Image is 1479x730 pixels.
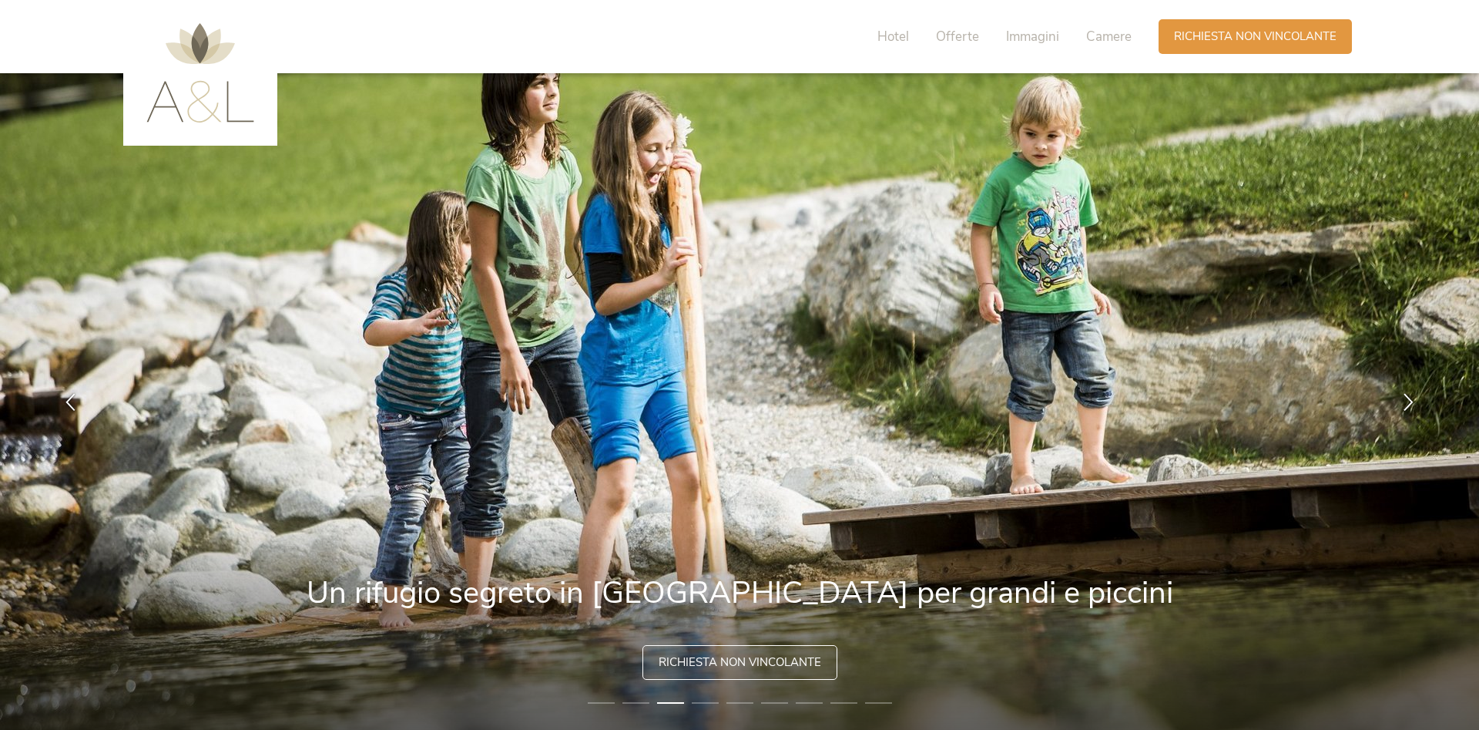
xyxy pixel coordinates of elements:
[1174,29,1336,45] span: Richiesta non vincolante
[877,28,909,45] span: Hotel
[936,28,979,45] span: Offerte
[1006,28,1059,45] span: Immagini
[1086,28,1132,45] span: Camere
[146,23,254,123] img: AMONTI & LUNARIS Wellnessresort
[659,654,821,671] span: Richiesta non vincolante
